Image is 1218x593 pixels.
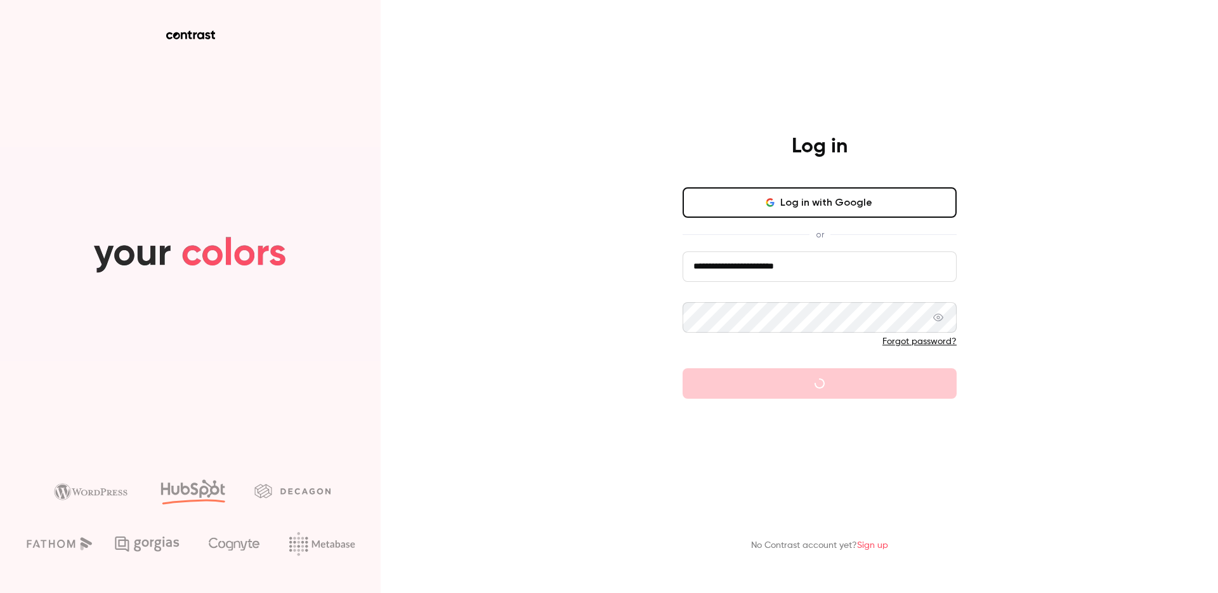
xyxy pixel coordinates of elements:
p: No Contrast account yet? [751,539,888,552]
h4: Log in [792,134,848,159]
button: Log in with Google [683,187,957,218]
span: or [809,228,830,241]
a: Sign up [857,541,888,550]
a: Forgot password? [882,337,957,346]
img: decagon [254,484,331,498]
